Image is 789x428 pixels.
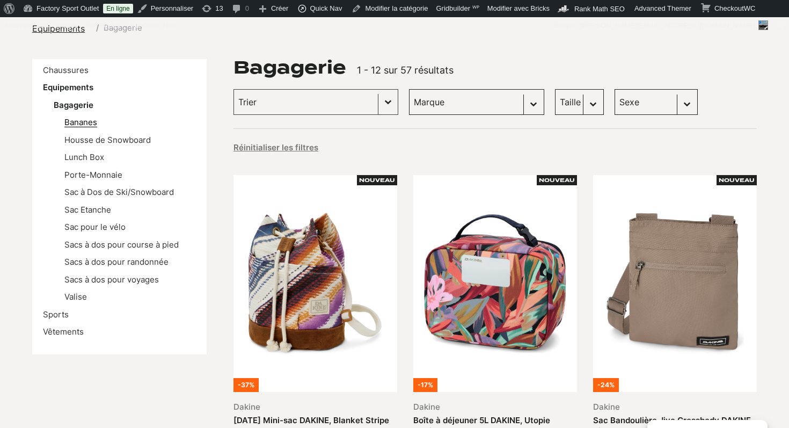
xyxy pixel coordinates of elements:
[574,5,625,13] span: Rank Math SEO
[43,65,89,75] a: Chaussures
[64,205,111,215] a: Sac Etanche
[43,309,69,320] a: Sports
[64,117,97,127] a: Bananes
[580,21,755,30] span: [PERSON_NAME][EMAIL_ADDRESS][DOMAIN_NAME]
[82,17,125,34] a: WP Rocket
[64,152,104,162] a: Lunch Box
[64,222,126,232] a: Sac pour le vélo
[54,100,93,110] a: Bagagerie
[43,327,84,337] a: Vêtements
[233,415,389,425] a: [DATE] Mini-sac DAKINE, Blanket Stripe
[125,17,181,34] div: RunCloud Hub
[64,170,122,180] a: Porte-Monnaie
[550,17,772,34] a: Bonjour,
[103,4,133,13] a: En ligne
[64,257,169,267] a: Sacs à dos pour randonnée
[378,90,398,114] button: Basculer la liste
[64,240,179,250] a: Sacs à dos pour course à pied
[43,82,93,92] a: Equipements
[357,64,454,76] span: 1 - 12 sur 57 résultats
[64,274,159,285] a: Sacs à dos pour voyages
[64,135,151,145] a: Housse de Snowboard
[238,95,374,109] input: Trier
[64,292,87,302] a: Valise
[233,59,346,76] h1: Bagagerie
[52,17,82,34] a: Imagify
[64,187,174,197] a: Sac à Dos de Ski/Snowboard
[233,142,318,153] button: Réinitialiser les filtres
